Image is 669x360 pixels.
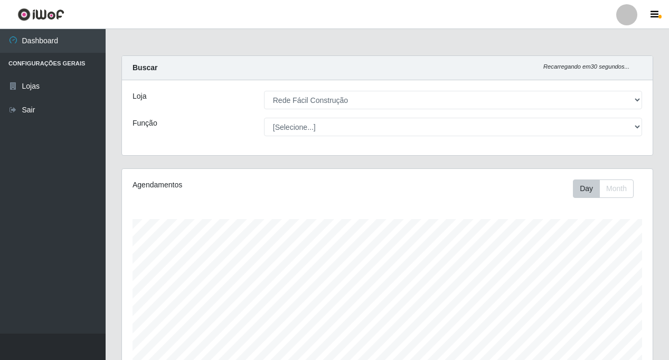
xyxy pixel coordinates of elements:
[17,8,64,21] img: CoreUI Logo
[599,179,634,198] button: Month
[543,63,629,70] i: Recarregando em 30 segundos...
[133,118,157,129] label: Função
[133,63,157,72] strong: Buscar
[573,179,642,198] div: Toolbar with button groups
[573,179,600,198] button: Day
[133,179,336,191] div: Agendamentos
[133,91,146,102] label: Loja
[573,179,634,198] div: First group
